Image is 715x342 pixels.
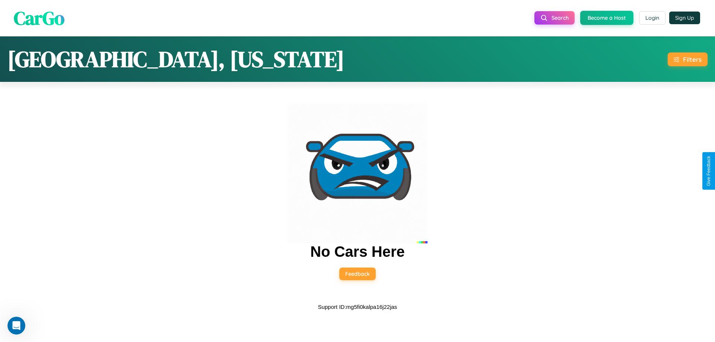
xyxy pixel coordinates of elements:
div: Give Feedback [706,156,711,186]
h2: No Cars Here [310,243,404,260]
span: Search [552,15,569,21]
p: Support ID: mg5fi0kalpa16j22jas [318,302,397,312]
button: Login [639,11,665,25]
iframe: Intercom live chat [7,317,25,335]
button: Feedback [339,268,376,280]
button: Sign Up [669,12,700,24]
button: Become a Host [580,11,633,25]
span: CarGo [14,5,64,31]
button: Filters [668,52,708,66]
div: Filters [683,55,702,63]
h1: [GEOGRAPHIC_DATA], [US_STATE] [7,44,344,74]
button: Search [534,11,575,25]
img: car [287,103,428,243]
